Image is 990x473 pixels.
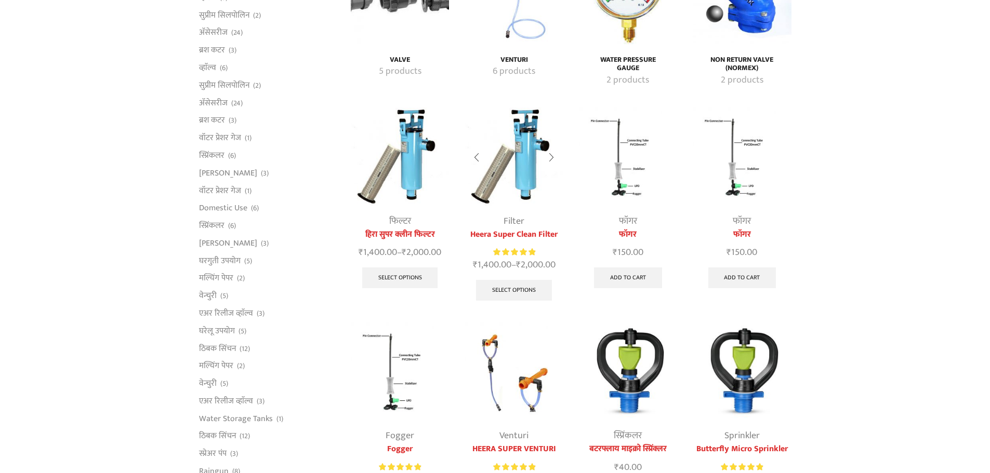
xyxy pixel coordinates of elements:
[199,322,235,340] a: घरेलू उपयोग
[389,213,411,229] a: फिल्टर
[727,245,757,260] bdi: 150.00
[465,322,563,421] img: Heera Super Venturi
[579,443,677,455] a: बटरफ्लाय माइक्रो स्प्रिंक्लर
[613,245,617,260] span: ₹
[199,375,217,393] a: वेन्चुरी
[362,56,438,64] a: Visit product category Valve
[229,45,236,56] span: (3)
[253,80,261,91] span: (2)
[693,107,791,206] img: फॉगर
[351,228,449,241] a: हिरा सुपर क्लीन फिल्टर
[199,252,241,269] a: घरगुती उपयोग
[199,304,253,322] a: एअर रिलीज व्हाॅल्व
[476,56,551,64] h4: Venturi
[359,245,397,260] bdi: 1,400.00
[594,267,662,288] a: Add to cart: “फॉगर”
[465,258,563,272] span: –
[239,326,246,336] span: (5)
[199,269,233,287] a: मल्चिंग पेपर
[253,10,261,21] span: (2)
[231,98,243,109] span: (24)
[727,245,731,260] span: ₹
[199,76,249,94] a: सुप्रीम सिलपोलिन
[379,462,421,472] span: Rated out of 5
[465,107,563,206] img: Heera-super-clean-filter
[199,59,216,77] a: व्हाॅल्व
[199,234,257,252] a: [PERSON_NAME]
[251,203,259,213] span: (6)
[237,361,245,371] span: (2)
[199,427,236,445] a: ठिबक सिंचन
[261,168,269,179] span: (3)
[199,112,225,129] a: ब्रश कटर
[516,257,521,273] span: ₹
[199,146,225,164] a: स्प्रिंकलर
[590,56,666,73] h4: Water Pressure Gauge
[614,428,642,443] a: स्प्रिंकलर
[276,414,283,424] span: (1)
[579,322,677,421] img: बटरफ्लाय माइक्रो स्प्रिंक्लर
[476,280,552,301] a: Select options for “Heera Super Clean Filter”
[613,245,643,260] bdi: 150.00
[476,65,551,78] a: Visit product category Venturi
[240,344,250,354] span: (12)
[465,443,563,455] a: HEERA SUPER VENTURI
[237,273,245,283] span: (2)
[619,213,637,229] a: फॉगर
[362,267,438,288] a: Select options for “हिरा सुपर क्लीन फिल्टर”
[199,164,257,182] a: [PERSON_NAME]
[473,257,511,273] bdi: 1,400.00
[493,65,535,78] mark: 6 products
[473,257,478,273] span: ₹
[351,322,449,421] img: Fogger
[379,65,421,78] mark: 5 products
[199,357,233,375] a: मल्चिंग पेपर
[351,107,449,206] img: Heera-super-clean-filter
[351,246,449,260] span: –
[231,28,243,38] span: (24)
[579,107,677,206] img: फॉगर
[240,431,250,441] span: (12)
[228,151,236,161] span: (6)
[504,213,524,229] a: Filter
[704,56,780,73] h4: Non Return Valve (Normex)
[379,462,421,472] div: Rated 5.00 out of 5
[693,228,791,241] a: फॉगर
[244,256,252,266] span: (5)
[351,443,449,455] a: Fogger
[704,74,780,87] a: Visit product category Non Return Valve (Normex)
[257,308,265,319] span: (3)
[229,115,236,126] span: (3)
[590,74,666,87] a: Visit product category Water Pressure Gauge
[199,24,228,42] a: अ‍ॅसेसरीज
[704,56,780,73] a: Visit product category Non Return Valve (Normex)
[199,217,225,235] a: स्प्रिंकलर
[199,445,227,463] a: स्प्रेअर पंप
[606,74,649,87] mark: 2 products
[499,428,529,443] a: Venturi
[220,63,228,73] span: (6)
[220,291,228,301] span: (5)
[493,247,535,258] div: Rated 5.00 out of 5
[402,245,441,260] bdi: 2,000.00
[402,245,406,260] span: ₹
[199,129,241,147] a: वॉटर प्रेशर गेज
[693,322,791,421] img: Butterfly Micro Sprinkler
[721,462,763,472] span: Rated out of 5
[261,238,269,249] span: (3)
[199,182,241,199] a: वॉटर प्रेशर गेज
[230,449,238,459] span: (3)
[386,428,414,443] a: Fogger
[721,74,763,87] mark: 2 products
[245,186,252,196] span: (1)
[199,94,228,112] a: अ‍ॅसेसरीज
[493,462,535,472] span: Rated out of 5
[199,410,273,427] a: Water Storage Tanks
[199,6,249,24] a: सुप्रीम सिलपोलिन
[493,247,535,258] span: Rated out of 5
[693,443,791,455] a: Butterfly Micro Sprinkler
[199,392,253,410] a: एअर रिलीज व्हाॅल्व
[199,42,225,59] a: ब्रश कटर
[228,221,236,231] span: (6)
[465,228,563,241] a: Heera Super Clean Filter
